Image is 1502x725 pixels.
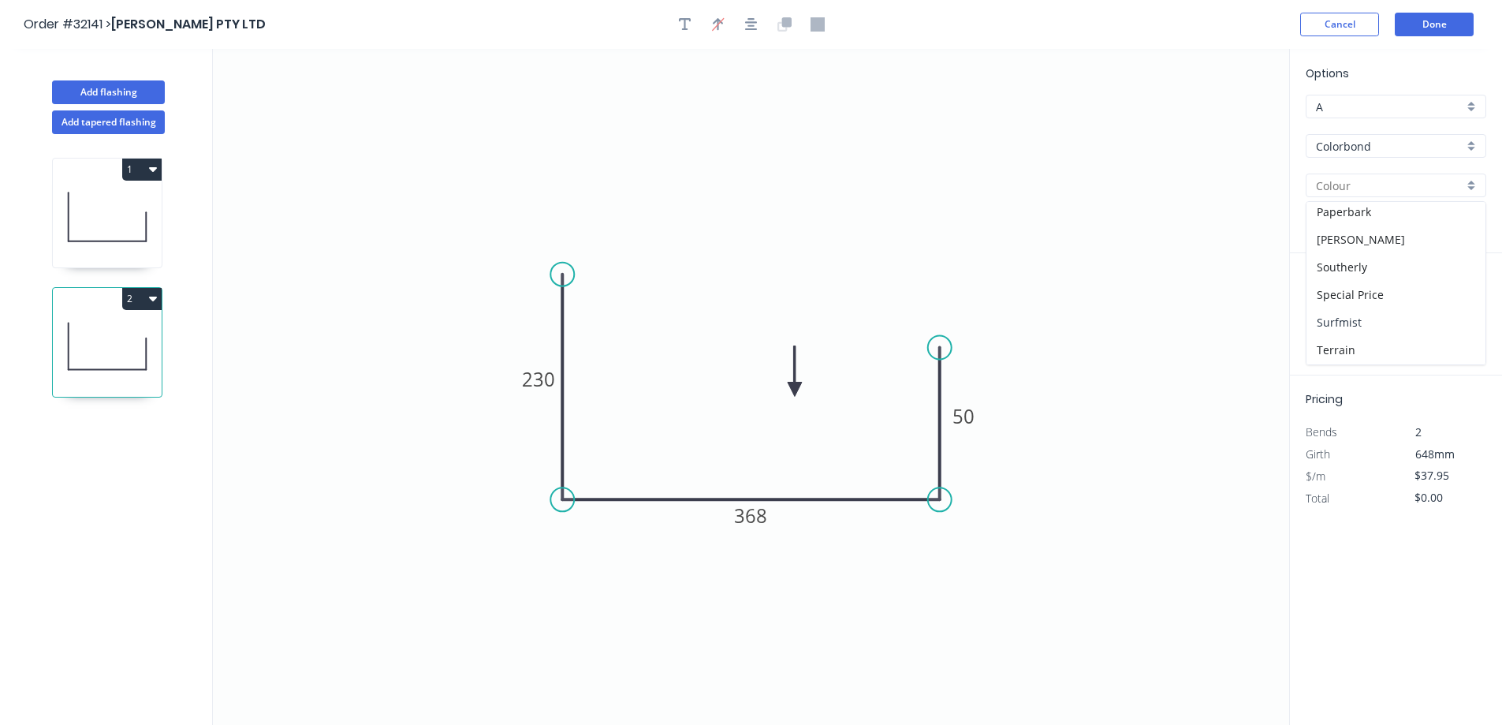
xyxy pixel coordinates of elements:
input: Colour [1316,178,1463,194]
tspan: 230 [522,366,555,392]
span: [PERSON_NAME] PTY LTD [111,15,266,33]
tspan: 50 [952,403,975,429]
div: Special Price [1306,281,1485,308]
span: Girth [1306,447,1330,462]
span: Options [1306,65,1349,81]
div: Surfmist [1306,308,1485,336]
div: Wallaby [1306,364,1485,391]
span: Order #32141 > [24,15,111,33]
button: Done [1395,13,1474,36]
span: 648mm [1415,447,1455,462]
button: 2 [122,288,162,310]
div: Southerly [1306,253,1485,281]
span: $/m [1306,469,1325,484]
div: Terrain [1306,336,1485,364]
span: Total [1306,491,1329,506]
span: Bends [1306,424,1337,439]
button: Add flashing [52,80,165,104]
button: Cancel [1300,13,1379,36]
tspan: 368 [734,503,767,529]
div: [PERSON_NAME] [1306,226,1485,253]
span: 2 [1415,424,1422,439]
button: 1 [122,159,162,181]
div: Paperbark [1306,198,1485,226]
svg: 0 [213,49,1289,725]
input: Material [1316,138,1463,155]
button: Add tapered flashing [52,110,165,134]
span: Pricing [1306,391,1343,407]
input: Price level [1316,99,1463,115]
